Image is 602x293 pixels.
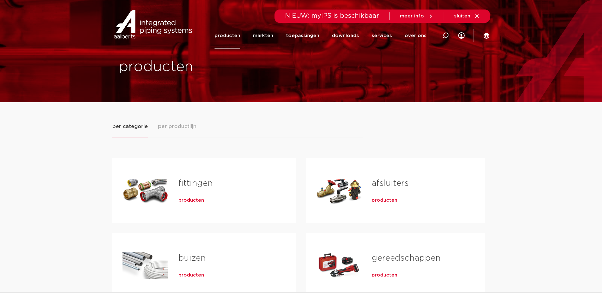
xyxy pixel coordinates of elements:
a: producten [372,197,397,204]
a: over ons [405,23,427,49]
a: producten [178,197,204,204]
a: sluiten [454,13,480,19]
span: meer info [400,14,424,18]
div: my IPS [458,23,465,49]
span: sluiten [454,14,470,18]
span: NIEUW: myIPS is beschikbaar [285,13,379,19]
h1: producten [119,57,298,77]
a: buizen [178,254,206,262]
a: services [372,23,392,49]
a: downloads [332,23,359,49]
a: markten [253,23,273,49]
a: gereedschappen [372,254,440,262]
a: producten [178,272,204,278]
a: producten [215,23,240,49]
a: meer info [400,13,433,19]
a: producten [372,272,397,278]
a: toepassingen [286,23,319,49]
nav: Menu [215,23,427,49]
a: fittingen [178,179,213,187]
a: afsluiters [372,179,409,187]
span: per categorie [112,123,148,130]
span: per productlijn [158,123,196,130]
